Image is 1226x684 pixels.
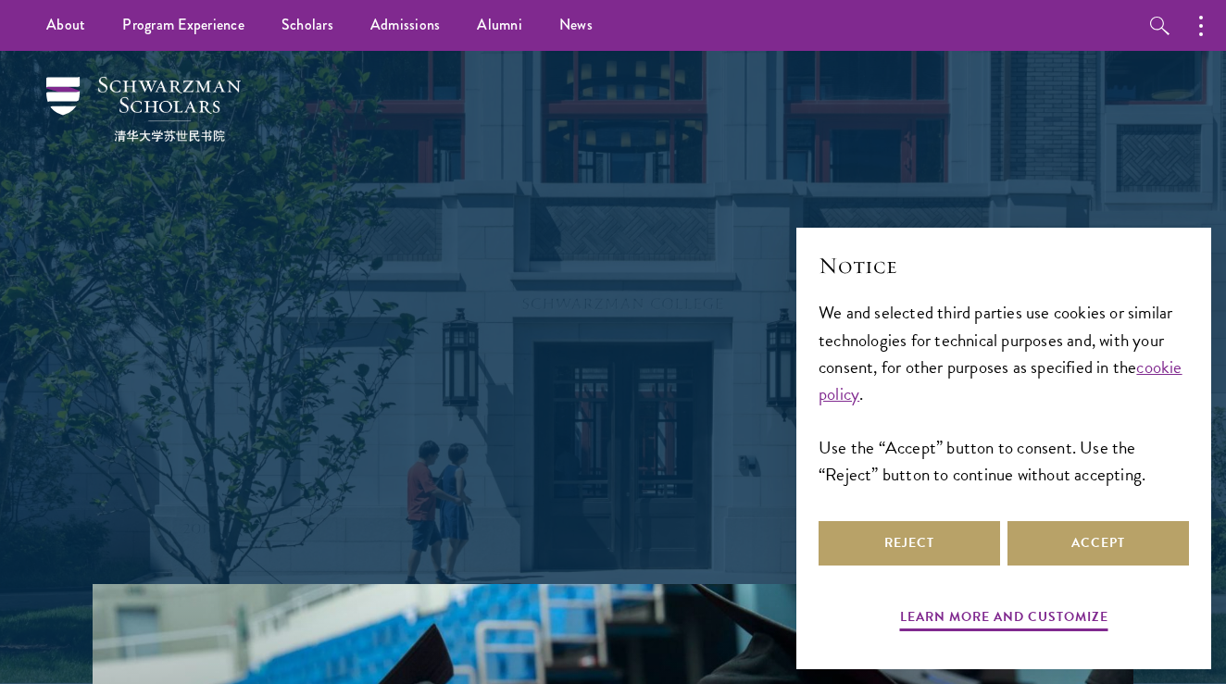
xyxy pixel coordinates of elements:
[819,354,1182,407] a: cookie policy
[46,77,241,142] img: Schwarzman Scholars
[1007,521,1189,566] button: Accept
[900,605,1108,634] button: Learn more and customize
[819,250,1189,281] h2: Notice
[819,299,1189,487] div: We and selected third parties use cookies or similar technologies for technical purposes and, wit...
[819,521,1000,566] button: Reject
